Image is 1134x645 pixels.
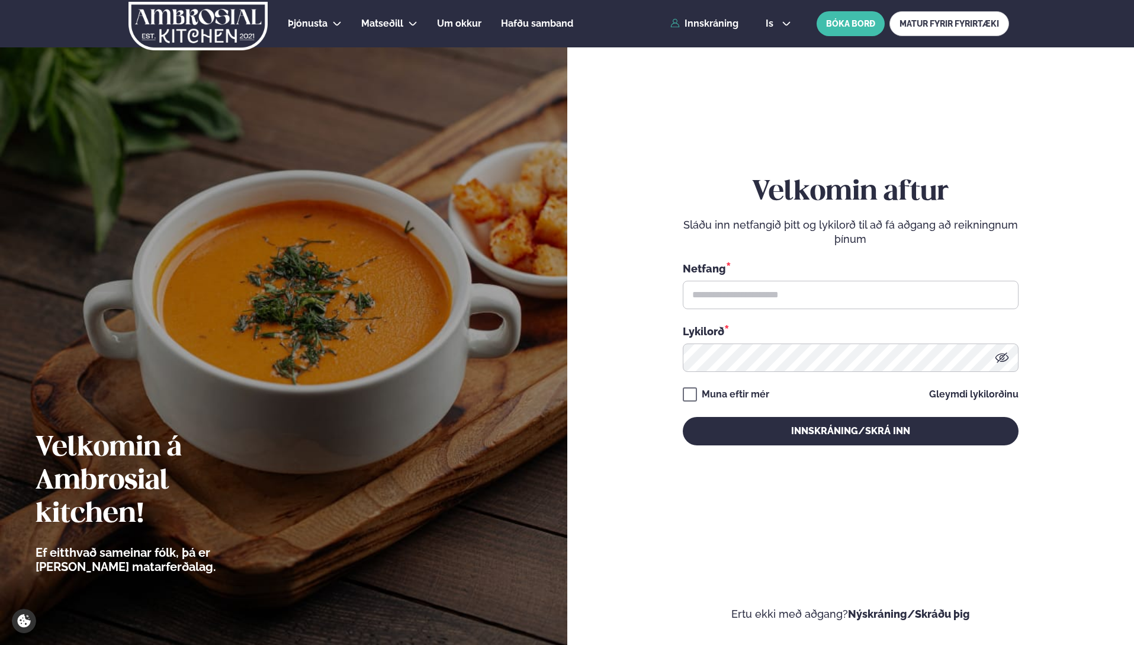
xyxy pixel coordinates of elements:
span: Þjónusta [288,18,327,29]
a: Nýskráning/Skráðu þig [848,608,970,620]
button: is [756,19,801,28]
button: Innskráning/Skrá inn [683,417,1019,445]
img: logo [127,2,269,50]
div: Netfang [683,261,1019,276]
h2: Velkomin aftur [683,176,1019,209]
span: Matseðill [361,18,403,29]
p: Ef eitthvað sameinar fólk, þá er [PERSON_NAME] matarferðalag. [36,545,281,574]
a: Matseðill [361,17,403,31]
span: is [766,19,777,28]
div: Lykilorð [683,323,1019,339]
span: Hafðu samband [501,18,573,29]
a: Um okkur [437,17,481,31]
a: Hafðu samband [501,17,573,31]
h2: Velkomin á Ambrosial kitchen! [36,432,281,531]
a: Gleymdi lykilorðinu [929,390,1019,399]
span: Um okkur [437,18,481,29]
a: MATUR FYRIR FYRIRTÆKI [889,11,1009,36]
a: Þjónusta [288,17,327,31]
p: Ertu ekki með aðgang? [603,607,1099,621]
p: Sláðu inn netfangið þitt og lykilorð til að fá aðgang að reikningnum þínum [683,218,1019,246]
a: Innskráning [670,18,738,29]
a: Cookie settings [12,609,36,633]
button: BÓKA BORÐ [817,11,885,36]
